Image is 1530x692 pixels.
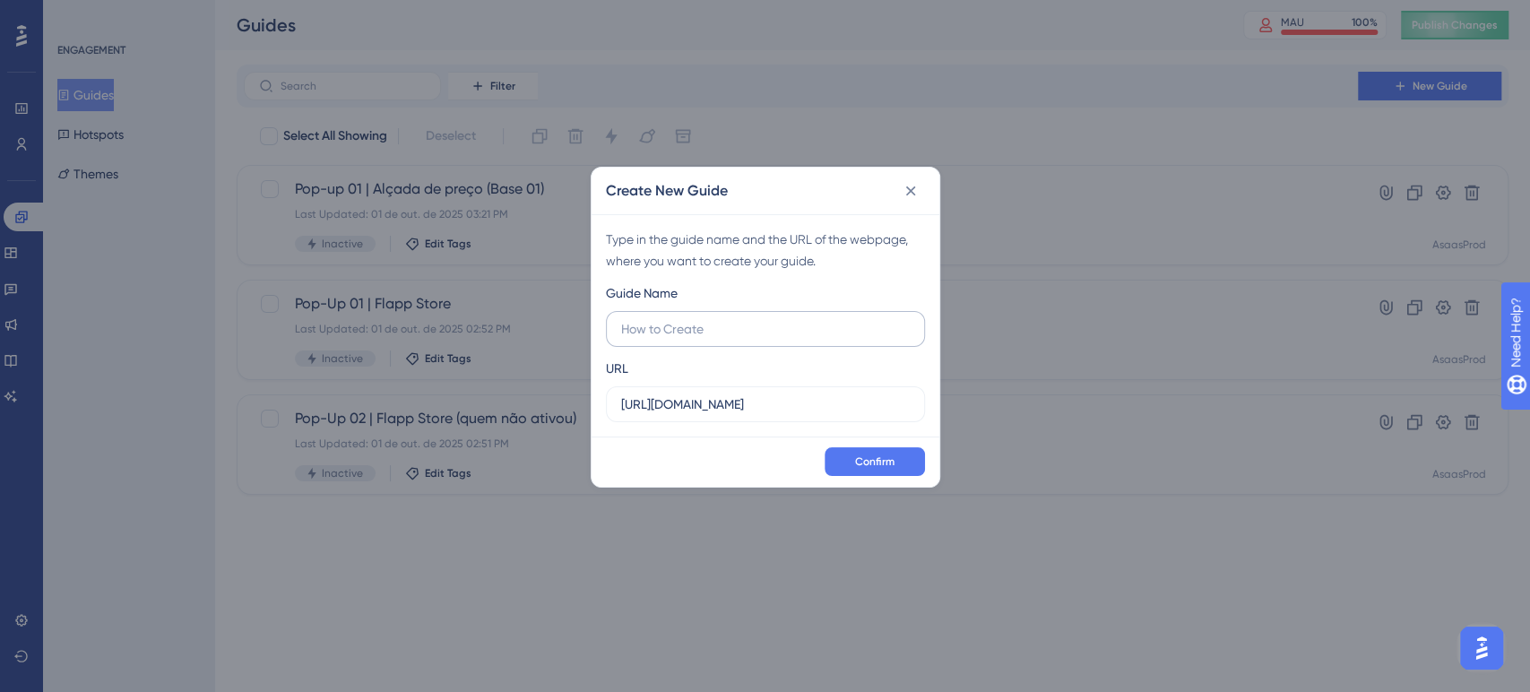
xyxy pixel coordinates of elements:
input: https://www.example.com [621,394,910,414]
input: How to Create [621,319,910,339]
span: Need Help? [42,4,112,26]
div: URL [606,358,628,379]
div: Type in the guide name and the URL of the webpage, where you want to create your guide. [606,229,925,272]
span: Confirm [855,454,895,469]
div: Guide Name [606,282,678,304]
h2: Create New Guide [606,180,728,202]
iframe: UserGuiding AI Assistant Launcher [1455,621,1508,675]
